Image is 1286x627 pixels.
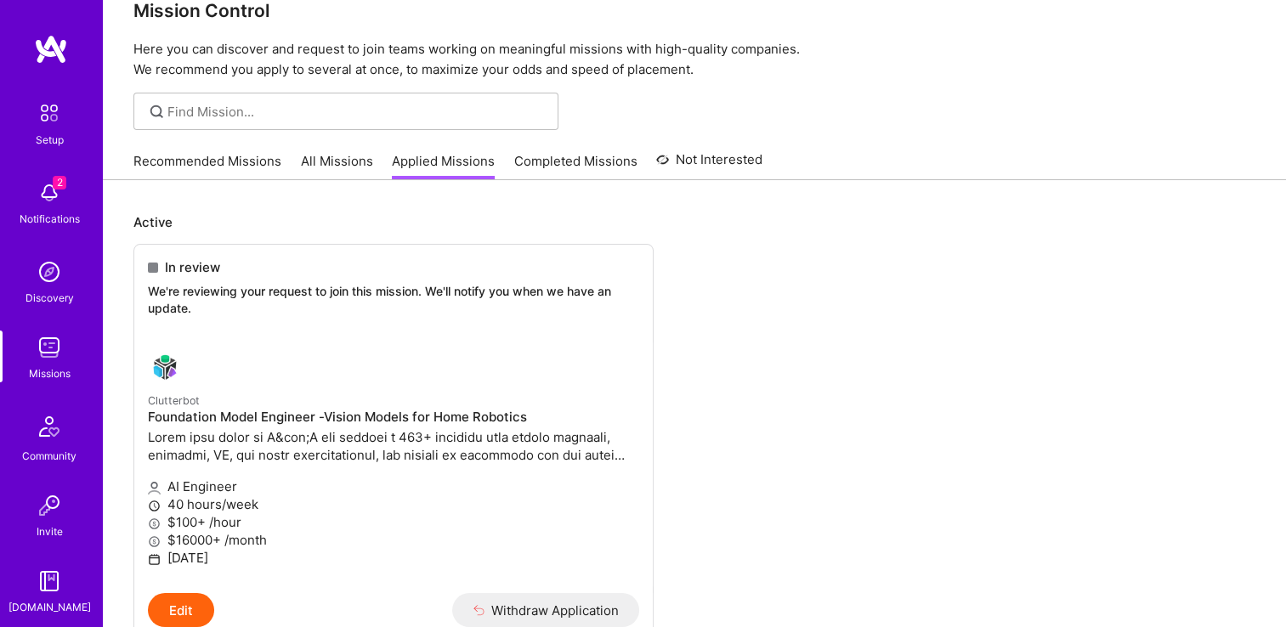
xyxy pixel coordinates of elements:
div: Community [22,447,76,465]
div: Missions [29,364,71,382]
a: Recommended Missions [133,152,281,180]
img: logo [34,34,68,65]
div: Discovery [25,289,74,307]
i: icon MoneyGray [148,517,161,530]
h4: Foundation Model Engineer -Vision Models for Home Robotics [148,410,639,425]
span: 2 [53,176,66,189]
img: Community [29,406,70,447]
small: Clutterbot [148,394,200,407]
p: AI Engineer [148,477,639,495]
i: icon Applicant [148,482,161,494]
img: guide book [32,564,66,598]
img: Clutterbot company logo [148,350,182,384]
img: setup [31,95,67,131]
div: Setup [36,131,64,149]
i: icon Clock [148,500,161,512]
i: icon Calendar [148,553,161,566]
p: Active [133,213,1255,231]
button: Edit [148,593,214,627]
p: 40 hours/week [148,495,639,513]
p: Lorem ipsu dolor si A&con;A eli seddoei t 463+ incididu utla etdolo magnaali, enimadmi, VE, qui n... [148,428,639,464]
p: $100+ /hour [148,513,639,531]
div: Notifications [20,210,80,228]
p: $16000+ /month [148,531,639,549]
img: teamwork [32,330,66,364]
i: icon MoneyGray [148,535,161,548]
p: Here you can discover and request to join teams working on meaningful missions with high-quality ... [133,39,1255,80]
div: [DOMAIN_NAME] [8,598,91,616]
span: In review [165,258,220,276]
img: discovery [32,255,66,289]
p: We're reviewing your request to join this mission. We'll notify you when we have an update. [148,283,639,316]
a: Not Interested [656,150,762,180]
button: Withdraw Application [452,593,640,627]
img: bell [32,176,66,210]
input: Find Mission... [167,103,546,121]
div: Invite [37,522,63,540]
i: icon SearchGrey [147,102,167,121]
p: [DATE] [148,549,639,567]
img: Invite [32,489,66,522]
a: Applied Missions [392,152,495,180]
a: Clutterbot company logoClutterbotFoundation Model Engineer -Vision Models for Home RoboticsLorem ... [134,336,653,593]
a: All Missions [301,152,373,180]
a: Completed Missions [514,152,637,180]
